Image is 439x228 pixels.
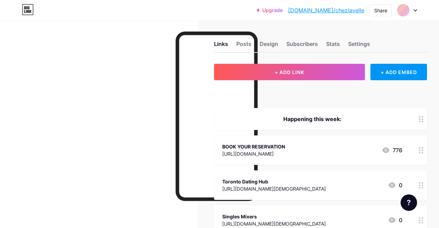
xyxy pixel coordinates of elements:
[348,40,370,52] div: Settings
[275,69,304,75] span: + ADD LINK
[370,64,427,80] div: + ADD EMBED
[222,213,326,220] div: Singles Mixers
[388,181,402,189] div: 0
[374,7,387,14] div: Share
[286,40,318,52] div: Subscribers
[388,216,402,224] div: 0
[382,146,402,154] div: 776
[222,220,326,227] div: [URL][DOMAIN_NAME][DEMOGRAPHIC_DATA]
[236,40,251,52] div: Posts
[326,40,340,52] div: Stats
[222,143,285,150] div: BOOK YOUR RESERVATION
[214,64,365,80] button: + ADD LINK
[222,185,326,192] div: [URL][DOMAIN_NAME][DEMOGRAPHIC_DATA]
[214,40,228,52] div: Links
[260,40,278,52] div: Design
[257,8,283,13] a: Upgrade
[222,178,326,185] div: Toronto Dating Hub
[222,150,285,157] div: [URL][DOMAIN_NAME]
[288,6,364,14] a: [DOMAIN_NAME]/chezlavelle
[222,115,402,123] div: Happening this week:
